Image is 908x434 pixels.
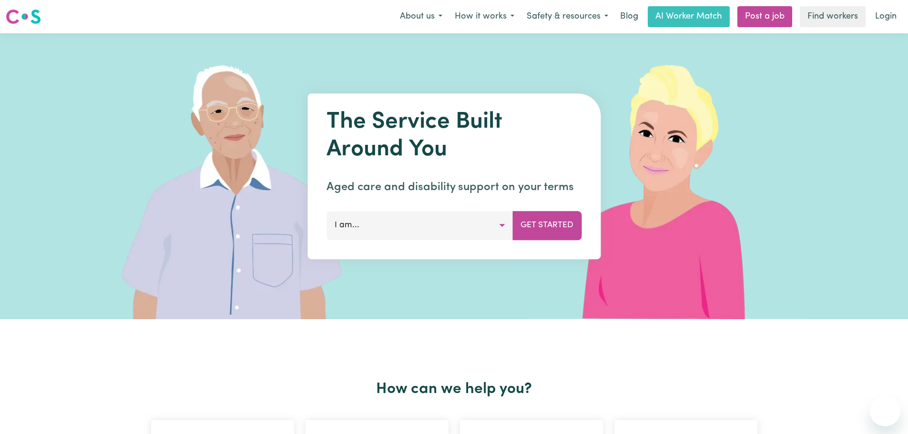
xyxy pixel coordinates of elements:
button: How it works [449,7,520,27]
a: Find workers [800,6,866,27]
a: Post a job [737,6,792,27]
a: Login [869,6,902,27]
a: AI Worker Match [648,6,730,27]
img: Careseekers logo [6,8,41,25]
button: About us [394,7,449,27]
h2: How can we help you? [145,380,763,398]
button: I am... [326,211,513,240]
p: Aged care and disability support on your terms [326,179,582,196]
a: Blog [614,6,644,27]
h1: The Service Built Around You [326,109,582,163]
button: Safety & resources [520,7,614,27]
a: Careseekers logo [6,6,41,28]
button: Get Started [512,211,582,240]
iframe: Button to launch messaging window [870,396,900,426]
